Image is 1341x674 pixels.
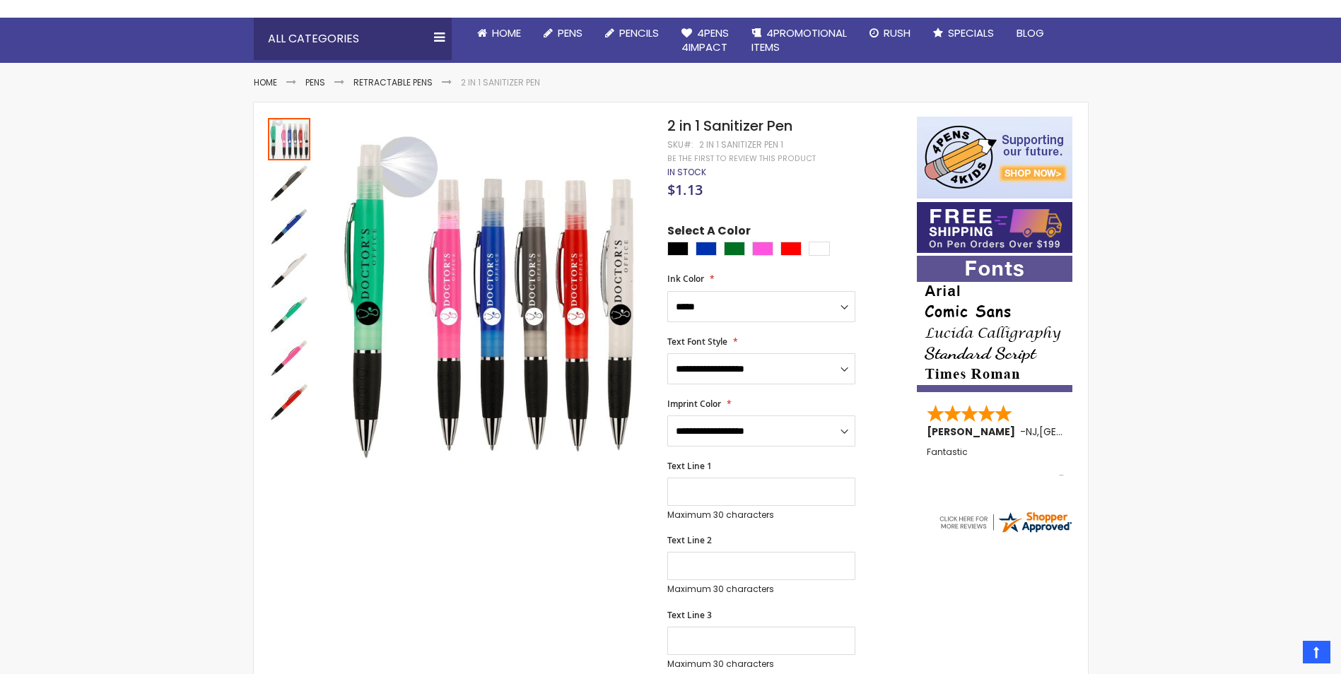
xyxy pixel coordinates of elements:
a: Pens [305,76,325,88]
a: Be the first to review this product [667,153,816,164]
span: Text Font Style [667,336,727,348]
span: 4Pens 4impact [681,25,729,54]
span: Pencils [619,25,659,40]
a: Rush [858,18,922,49]
span: 2 in 1 Sanitizer Pen [667,116,792,136]
img: Free shipping on orders over $199 [917,202,1072,253]
img: font-personalization-examples [917,256,1072,392]
span: NJ [1026,425,1037,439]
span: Rush [884,25,910,40]
span: [GEOGRAPHIC_DATA] [1039,425,1143,439]
div: Green [724,242,745,256]
strong: SKU [667,138,693,150]
img: 4pens.com widget logo [937,509,1073,535]
span: Specials [948,25,994,40]
a: Pencils [594,18,670,49]
span: Pens [558,25,582,40]
div: 2 in 1 Sanitizer Pen [268,204,312,248]
span: Select A Color [667,223,751,242]
div: Blue [696,242,717,256]
a: 4pens.com certificate URL [937,526,1073,538]
span: [PERSON_NAME] [927,425,1020,439]
img: 2 in 1 Sanitizer Pen [268,162,310,204]
img: 2 in 1 Sanitizer Pen [268,381,310,423]
img: 2 in 1 Sanitizer Pen [326,137,649,460]
p: Maximum 30 characters [667,584,855,595]
span: In stock [667,166,706,178]
img: 2 in 1 Sanitizer Pen [268,293,310,336]
span: Ink Color [667,273,704,285]
div: Red [780,242,802,256]
div: 2 in 1 Sanitizer Pen [268,248,312,292]
a: Home [254,76,277,88]
div: 2 in 1 Sanitizer Pen [268,292,312,336]
img: 2 in 1 Sanitizer Pen [268,249,310,292]
span: $1.13 [667,180,703,199]
img: 2 in 1 Sanitizer Pen [268,337,310,379]
div: 2 in 1 Sanitizer Pen 1 [699,139,783,150]
a: Pens [532,18,594,49]
img: 2 in 1 Sanitizer Pen [268,206,310,248]
div: 2 in 1 Sanitizer Pen [268,336,312,379]
a: Specials [922,18,1005,49]
span: 4PROMOTIONAL ITEMS [751,25,847,54]
span: Blog [1017,25,1044,40]
div: 2 in 1 Sanitizer Pen [268,117,312,160]
a: Home [466,18,532,49]
div: Black [667,242,689,256]
p: Maximum 30 characters [667,509,855,521]
p: Maximum 30 characters [667,658,855,670]
a: 4Pens4impact [670,18,740,64]
img: 4pens 4 kids [917,117,1072,199]
a: Blog [1005,18,1055,49]
span: Home [492,25,521,40]
div: Fantastic [927,447,1064,478]
a: 4PROMOTIONALITEMS [740,18,858,64]
div: 2 in 1 Sanitizer Pen [268,379,310,423]
a: Retractable Pens [353,76,433,88]
div: All Categories [254,18,452,60]
span: Imprint Color [667,398,721,410]
div: Availability [667,167,706,178]
div: White [809,242,830,256]
span: - , [1020,425,1143,439]
span: Text Line 1 [667,460,712,472]
a: Top [1303,641,1330,663]
div: 2 in 1 Sanitizer Pen [268,160,312,204]
li: 2 in 1 Sanitizer Pen [461,77,540,88]
span: Text Line 2 [667,534,712,546]
span: Text Line 3 [667,609,712,621]
div: Pink [752,242,773,256]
